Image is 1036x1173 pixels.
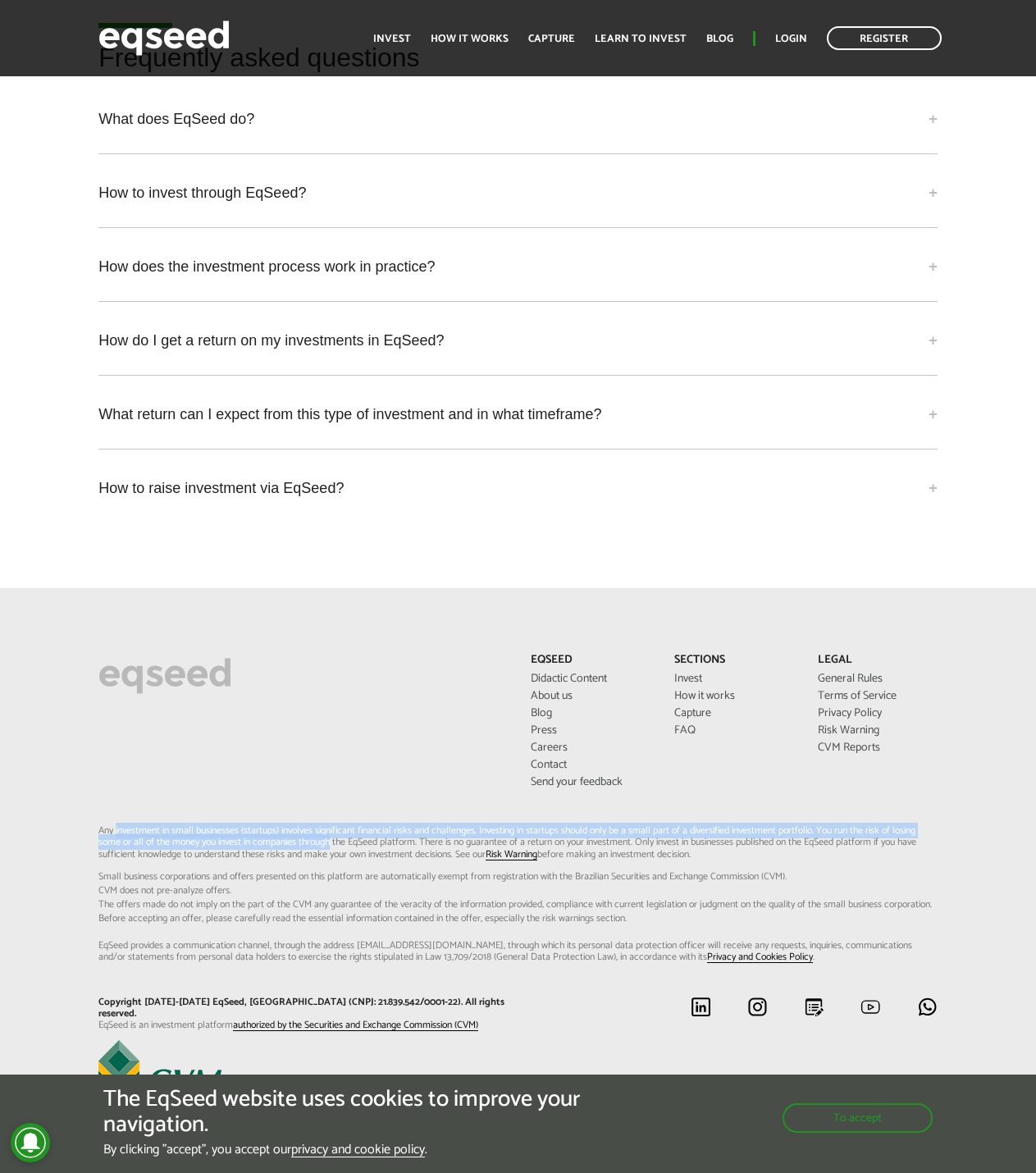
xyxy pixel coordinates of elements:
img: linkedin.svg [691,997,711,1017]
font: Invest [674,669,702,688]
a: Invest [373,34,411,44]
a: General Rules [818,673,937,685]
a: Contact [531,760,650,771]
font: Capture [674,704,711,723]
font: Before accepting an offer, please carefully read the essential information contained in the offer... [98,911,627,926]
a: Blog [706,34,733,44]
a: What does EqSeed do? [98,97,938,141]
font: Copyright [DATE]-[DATE] EqSeed, [GEOGRAPHIC_DATA] (CNPJ: 21.839.542/0001-22). All rights reserved. [98,994,504,1021]
font: How to raise investment via EqSeed? [98,480,344,496]
font: How does the investment process work in practice? [98,258,435,275]
font: Risk Warning [818,721,879,740]
a: Blog [531,708,650,719]
font: How it works [431,30,509,48]
font: General Rules [818,669,883,688]
a: How to raise investment via EqSeed? [98,466,938,510]
a: Didactic Content [531,673,650,685]
font: Risk Warning [486,847,537,862]
a: FAQ [674,725,793,737]
font: . [425,1139,427,1161]
font: Legal [818,650,852,669]
a: Login [775,34,807,44]
font: To accept [833,1109,882,1128]
font: Contact [531,755,567,774]
font: Blog [706,30,733,48]
font: By clicking "accept", you accept our [103,1139,291,1161]
a: privacy and cookie policy [291,1143,425,1157]
a: Privacy and Cookies Policy [707,952,813,963]
a: How it works [674,691,793,702]
a: Capture [674,708,793,719]
font: The EqSeed website uses cookies to improve your navigation. [103,1080,580,1143]
font: How to invest through EqSeed? [98,185,306,201]
img: youtube.svg [860,997,881,1017]
font: What return can I expect from this type of investment and in what timeframe? [98,406,601,422]
font: Send your feedback [531,773,623,792]
font: Privacy and Cookies Policy [707,949,813,965]
font: What does EqSeed do? [98,111,254,127]
a: What return can I expect from this type of investment and in what timeframe? [98,392,938,436]
font: Register [860,30,908,48]
font: Capture [528,30,575,48]
font: Careers [531,738,568,757]
font: EqSeed provides a communication channel, through the address [EMAIL_ADDRESS][DOMAIN_NAME], throug... [98,938,912,965]
a: Learn to invest [595,34,687,44]
font: EqSeed is an investment platform [98,1017,233,1033]
a: CVM Reports [818,742,937,754]
font: before making an investment decision. [537,847,691,862]
font: Small business corporations and offers presented on this platform are automatically exempt from r... [98,869,787,884]
a: How to invest through EqSeed? [98,171,938,215]
font: authorized by the Securities and Exchange Commission (CVM) [233,1017,478,1033]
a: Risk Warning [818,725,937,737]
a: How does the investment process work in practice? [98,244,938,289]
a: Careers [531,742,650,754]
a: Privacy Policy [818,708,937,719]
font: Login [775,30,807,48]
img: instagram.svg [747,997,768,1017]
font: Sections [674,650,725,669]
font: privacy and cookie policy [291,1139,425,1161]
a: Press [531,725,650,737]
img: EqSeed is an investment platform authorized by the Brazilian Securities and Exchange Commission (... [98,1040,221,1106]
a: authorized by the Securities and Exchange Commission (CVM) [233,1020,478,1031]
font: Didactic Content [531,669,607,688]
font: . [813,949,815,965]
font: CVM Reports [818,738,880,757]
img: EqSeed Logo [98,654,231,698]
img: whatsapp.svg [917,997,938,1017]
img: blog.svg [804,997,824,1017]
font: FAQ [674,721,696,740]
a: Terms of Service [818,691,937,702]
font: Any investment in small businesses (startups) involves significant financial risks and challenges... [98,823,916,862]
a: About us [531,691,650,702]
font: Blog [531,704,552,723]
a: How it works [431,34,509,44]
font: Press [531,721,557,740]
font: Privacy Policy [818,704,882,723]
a: Risk Warning [486,850,537,860]
font: About us [531,687,573,705]
font: EqSeed [531,650,573,669]
a: Invest [674,673,793,685]
font: Invest [373,30,411,48]
font: Terms of Service [818,687,897,705]
img: EqSeed [98,16,230,60]
button: To accept [783,1103,933,1133]
a: Send your feedback [531,777,650,788]
font: The offers made do not imply on the part of the CVM any guarantee of the veracity of the informat... [98,897,932,912]
a: Capture [528,34,575,44]
font: CVM does not pre-analyze offers. [98,883,231,898]
font: Learn to invest [595,30,687,48]
a: Register [827,26,942,50]
a: How do I get a return on my investments in EqSeed? [98,318,938,363]
font: How it works [674,687,735,705]
font: How do I get a return on my investments in EqSeed? [98,332,444,349]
